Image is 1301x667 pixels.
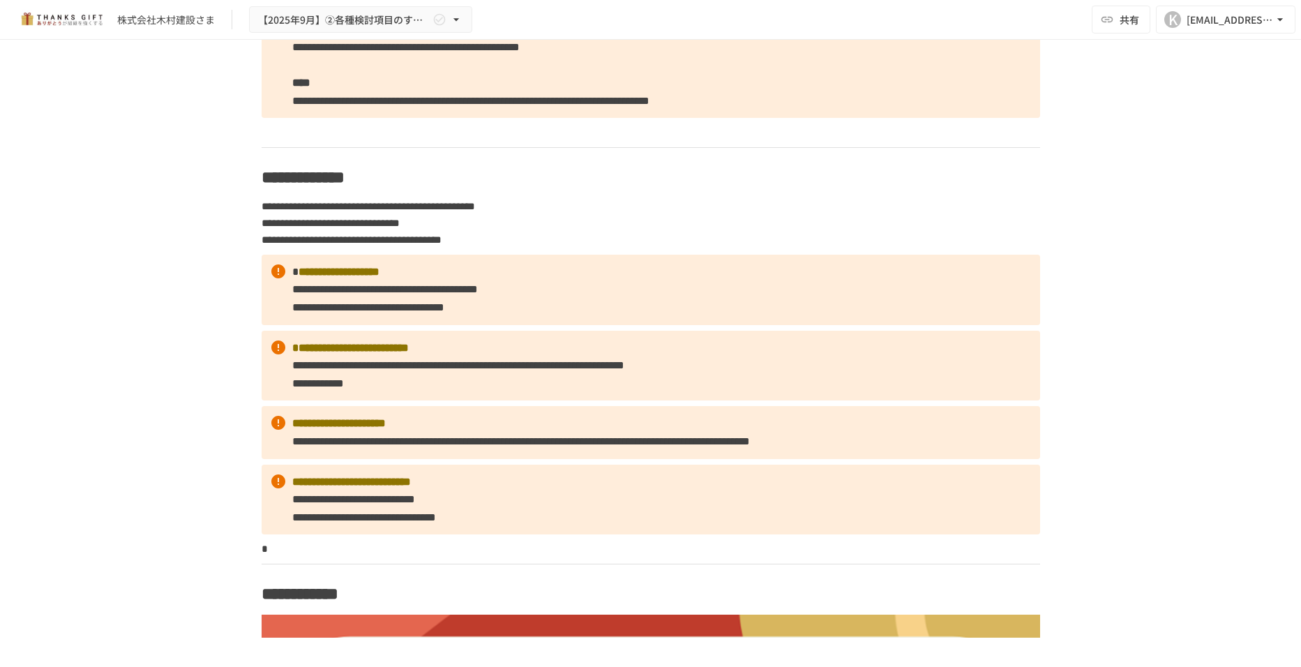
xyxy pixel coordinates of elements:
[1187,11,1273,29] div: [EMAIL_ADDRESS][DOMAIN_NAME]
[1120,12,1139,27] span: 共有
[117,13,215,27] div: 株式会社木村建設さま
[258,11,430,29] span: 【2025年9月】②各種検討項目のすり合わせ/ THANKS GIFTキックオフMTG
[1156,6,1295,33] button: K[EMAIL_ADDRESS][DOMAIN_NAME]
[17,8,106,31] img: mMP1OxWUAhQbsRWCurg7vIHe5HqDpP7qZo7fRoNLXQh
[1092,6,1150,33] button: 共有
[1164,11,1181,28] div: K
[249,6,472,33] button: 【2025年9月】②各種検討項目のすり合わせ/ THANKS GIFTキックオフMTG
